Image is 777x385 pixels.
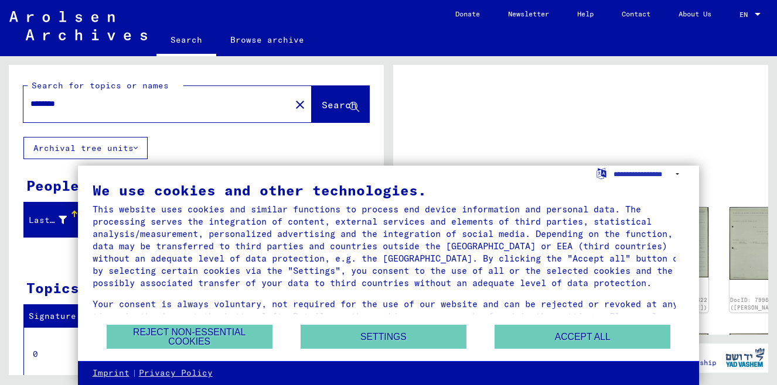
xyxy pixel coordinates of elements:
[107,325,272,349] button: Reject non-essential cookies
[29,307,107,326] div: Signature
[93,298,685,335] div: Your consent is always voluntary, not required for the use of our website and can be rejected or ...
[29,310,96,322] div: Signature
[24,204,79,236] mat-header-cell: Last Name
[93,203,685,289] div: This website uses cookies and similar functions to process end device information and personal da...
[26,175,79,196] div: People
[288,92,312,116] button: Clear
[322,99,357,111] span: Search
[93,367,129,379] a: Imprint
[139,367,213,379] a: Privacy Policy
[24,327,105,381] td: 0
[29,211,81,229] div: Last Name
[495,325,670,349] button: Accept all
[156,26,216,56] a: Search
[93,183,685,197] div: We use cookies and other technologies.
[312,86,369,122] button: Search
[26,277,79,298] div: Topics
[9,11,147,40] img: Arolsen_neg.svg
[23,137,148,159] button: Archival tree units
[32,80,169,91] mat-label: Search for topics or names
[723,343,767,372] img: yv_logo.png
[739,11,752,19] span: EN
[301,325,466,349] button: Settings
[29,214,67,226] div: Last Name
[293,98,307,112] mat-icon: close
[216,26,318,54] a: Browse archive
